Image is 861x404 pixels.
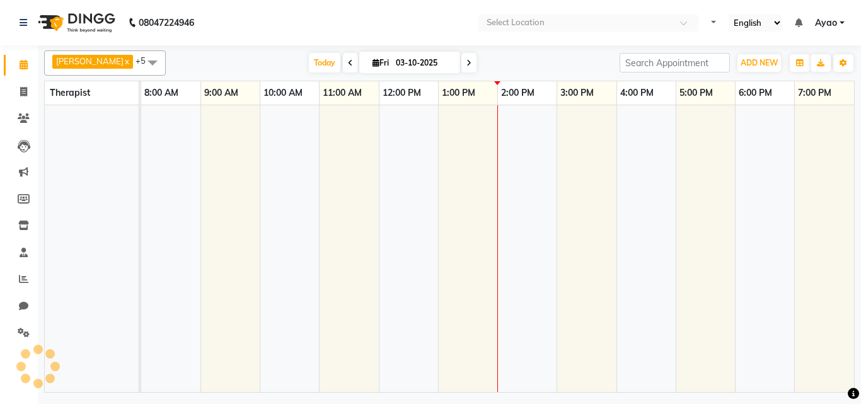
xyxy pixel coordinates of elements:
[815,16,837,30] span: Ayao
[795,84,835,102] a: 7:00 PM
[50,87,90,98] span: Therapist
[736,84,775,102] a: 6:00 PM
[124,56,129,66] a: x
[741,58,778,67] span: ADD NEW
[620,53,730,72] input: Search Appointment
[32,5,118,40] img: logo
[56,56,124,66] span: [PERSON_NAME]
[369,58,392,67] span: Fri
[617,84,657,102] a: 4:00 PM
[392,54,455,72] input: 2025-10-03
[320,84,365,102] a: 11:00 AM
[379,84,424,102] a: 12:00 PM
[201,84,241,102] a: 9:00 AM
[737,54,781,72] button: ADD NEW
[498,84,538,102] a: 2:00 PM
[487,16,545,29] div: Select Location
[141,84,182,102] a: 8:00 AM
[139,5,194,40] b: 08047224946
[136,55,155,66] span: +5
[557,84,597,102] a: 3:00 PM
[309,53,340,72] span: Today
[439,84,478,102] a: 1:00 PM
[260,84,306,102] a: 10:00 AM
[676,84,716,102] a: 5:00 PM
